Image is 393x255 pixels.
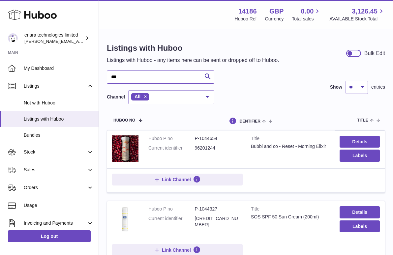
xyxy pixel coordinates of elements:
label: Channel [107,94,125,100]
div: Huboo Ref [235,16,257,22]
label: Show [330,84,342,90]
h1: Listings with Huboo [107,43,279,53]
span: Orders [24,184,87,191]
span: Usage [24,202,94,209]
dt: Current identifier [148,145,195,151]
span: AVAILABLE Stock Total [329,16,385,22]
button: Labels [340,150,380,161]
span: Link Channel [162,247,191,253]
dd: P-1044654 [195,135,241,142]
button: Labels [340,220,380,232]
span: Invoicing and Payments [24,220,87,226]
span: Total sales [292,16,321,22]
img: Bubbl and co - Reset - Morning Elixir [112,135,138,162]
span: 3,126.45 [352,7,378,16]
div: Bulk Edit [364,50,385,57]
span: title [357,118,368,123]
span: My Dashboard [24,65,94,71]
dt: Current identifier [148,215,195,228]
span: Sales [24,167,87,173]
dt: Huboo P no [148,206,195,212]
dd: P-1044327 [195,206,241,212]
a: Details [340,206,380,218]
span: Bundles [24,132,94,138]
span: Listings with Huboo [24,116,94,122]
span: [PERSON_NAME][EMAIL_ADDRESS][DOMAIN_NAME] [24,39,132,44]
span: Stock [24,149,87,155]
strong: 14186 [238,7,257,16]
a: 3,126.45 AVAILABLE Stock Total [329,7,385,22]
span: Link Channel [162,177,191,183]
img: SOS SPF 50 Sun Cream (200ml) [112,206,138,232]
a: Log out [8,230,91,242]
strong: Title [251,135,330,143]
div: Bubbl and co - Reset - Morning Elixir [251,143,330,150]
dt: Huboo P no [148,135,195,142]
span: 0.00 [301,7,314,16]
p: Listings with Huboo - any items here can be sent or dropped off to Huboo. [107,57,279,64]
dd: 96201244 [195,145,241,151]
span: Huboo no [113,118,135,123]
span: entries [371,84,385,90]
strong: GBP [269,7,284,16]
span: All [135,94,140,99]
span: Not with Huboo [24,100,94,106]
div: enara technologies limited [24,32,84,44]
strong: Title [251,206,330,214]
span: Listings [24,83,87,89]
img: Dee@enara.co [8,33,18,43]
a: Details [340,136,380,148]
dd: [CREDIT_CARD_NUMBER] [195,215,241,228]
span: identifier [238,119,260,124]
button: Link Channel [112,174,243,185]
div: SOS SPF 50 Sun Cream (200ml) [251,214,330,220]
a: 0.00 Total sales [292,7,321,22]
div: Currency [265,16,284,22]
